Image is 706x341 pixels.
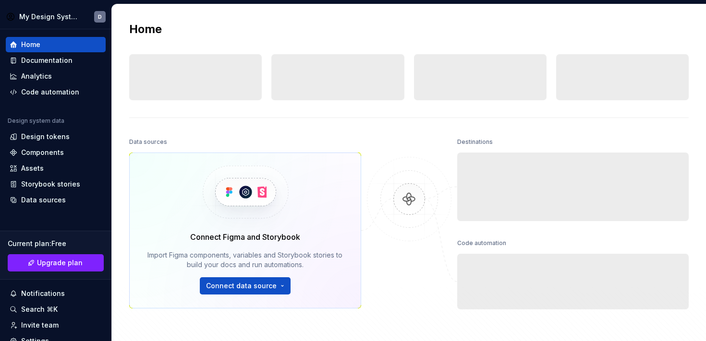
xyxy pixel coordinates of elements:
span: Upgrade plan [37,258,83,268]
div: Current plan : Free [8,239,104,248]
div: Code automation [21,87,79,97]
div: Connect Figma and Storybook [190,231,300,243]
button: Notifications [6,286,106,301]
div: Data sources [129,135,167,149]
div: Import Figma components, variables and Storybook stories to build your docs and run automations. [143,250,347,270]
a: Data sources [6,192,106,208]
a: Invite team [6,317,106,333]
a: Home [6,37,106,52]
a: Code automation [6,84,106,100]
a: Assets [6,161,106,176]
button: Upgrade plan [8,254,104,271]
div: Storybook stories [21,179,80,189]
div: My Design System [19,12,81,22]
button: My Design SystemD [2,6,110,27]
a: Design tokens [6,129,106,144]
div: Code automation [457,236,506,250]
div: Components [21,148,64,157]
div: Documentation [21,56,73,65]
a: Storybook stories [6,176,106,192]
button: Search ⌘K [6,302,106,317]
h2: Home [129,22,162,37]
div: Invite team [21,320,59,330]
div: D [98,13,102,21]
span: Connect data source [206,281,277,291]
div: Assets [21,164,44,173]
div: Notifications [21,289,65,298]
div: Analytics [21,71,52,81]
div: Design system data [8,117,64,125]
a: Documentation [6,53,106,68]
a: Analytics [6,69,106,84]
a: Components [6,145,106,160]
div: Home [21,40,40,49]
div: Design tokens [21,132,70,141]
div: Data sources [21,195,66,205]
div: Destinations [457,135,493,149]
div: Search ⌘K [21,305,58,314]
button: Connect data source [200,277,291,294]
